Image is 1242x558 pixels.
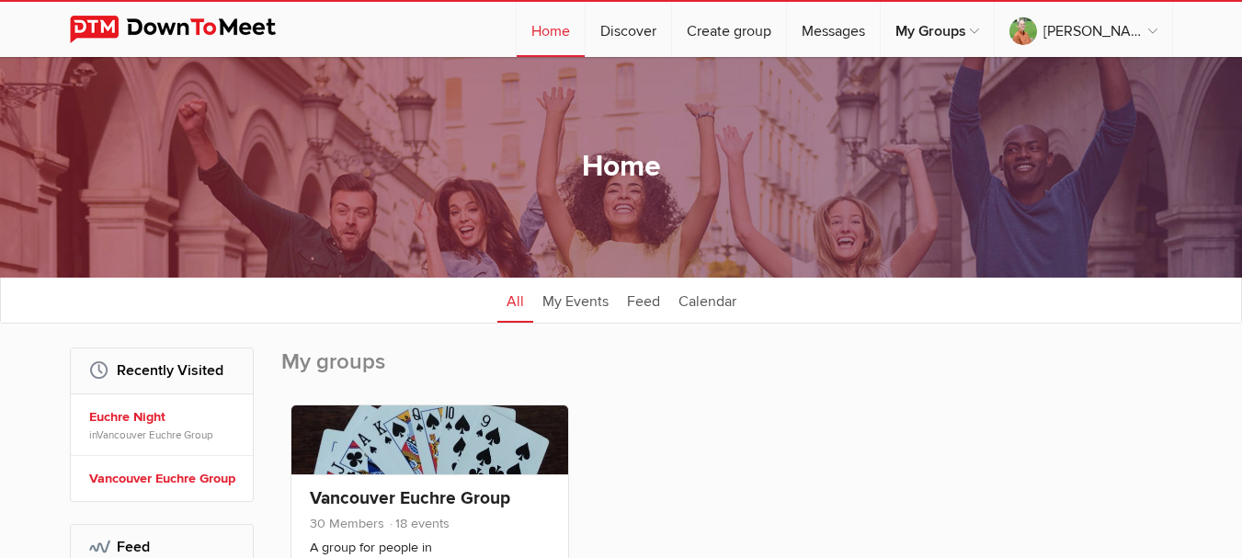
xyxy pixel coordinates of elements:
a: My Groups [881,2,994,57]
h1: Home [582,148,661,187]
a: My Events [533,277,618,323]
a: Vancouver Euchre Group [97,428,213,441]
a: Euchre Night [89,407,240,427]
a: Create group [672,2,786,57]
a: Vancouver Euchre Group [89,469,240,489]
h2: Recently Visited [89,348,234,393]
a: Calendar [669,277,746,323]
a: Messages [787,2,880,57]
a: Feed [618,277,669,323]
span: in [89,427,240,442]
a: Home [517,2,585,57]
a: All [497,277,533,323]
a: Discover [586,2,671,57]
a: Vancouver Euchre Group [310,487,510,509]
span: 30 Members [310,516,384,531]
span: 18 events [388,516,450,531]
h2: My groups [281,347,1173,395]
a: [PERSON_NAME] [995,2,1172,57]
img: DownToMeet [70,16,304,43]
